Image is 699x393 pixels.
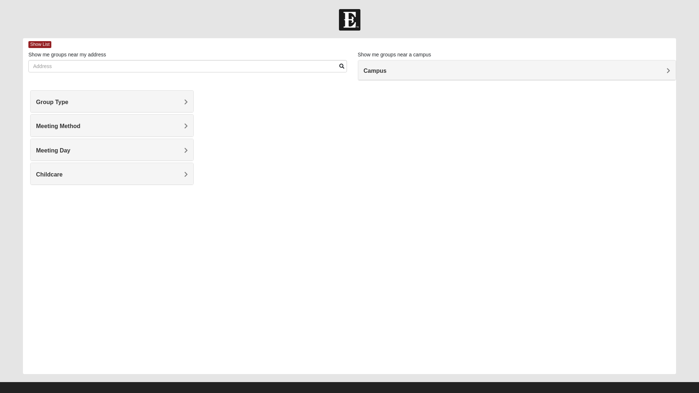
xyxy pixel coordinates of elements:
[31,91,193,112] div: Group Type
[36,147,70,154] span: Meeting Day
[36,171,63,178] span: Childcare
[36,123,80,129] span: Meeting Method
[36,99,68,105] span: Group Type
[28,41,51,48] span: Show List
[28,60,347,72] input: Address
[28,51,106,58] label: Show me groups near my address
[31,139,193,160] div: Meeting Day
[31,163,193,184] div: Childcare
[339,9,360,31] img: Church of Eleven22 Logo
[31,115,193,136] div: Meeting Method
[358,51,431,58] label: Show me groups near a campus
[358,60,676,80] div: Campus
[364,68,387,74] span: Campus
